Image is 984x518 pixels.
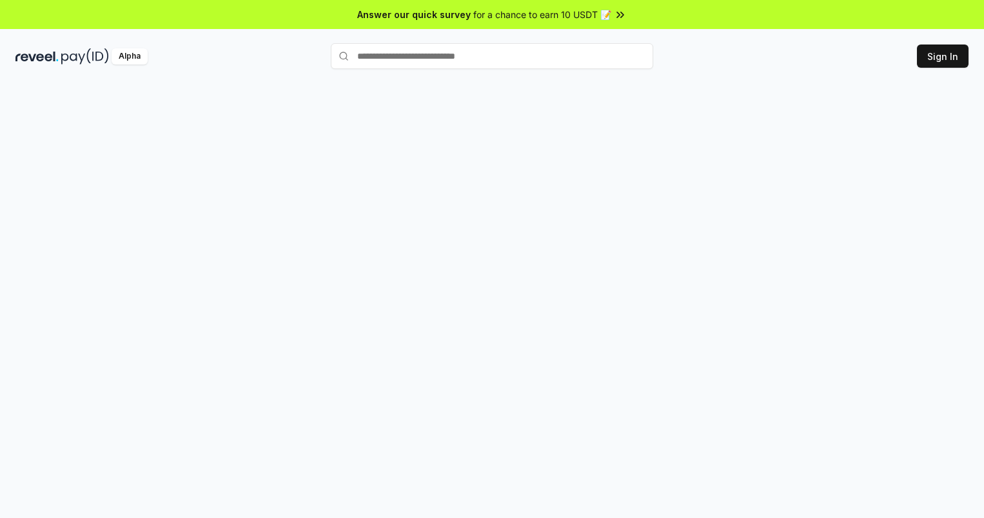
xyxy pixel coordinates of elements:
span: for a chance to earn 10 USDT 📝 [473,8,611,21]
button: Sign In [917,45,969,68]
div: Alpha [112,48,148,65]
img: pay_id [61,48,109,65]
img: reveel_dark [15,48,59,65]
span: Answer our quick survey [357,8,471,21]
